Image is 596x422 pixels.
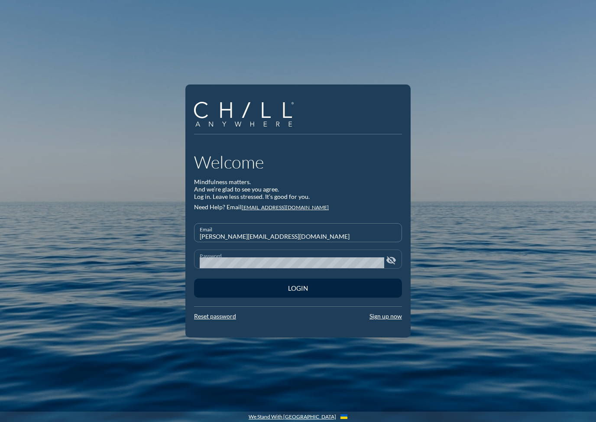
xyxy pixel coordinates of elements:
[194,152,402,172] h1: Welcome
[340,414,347,419] img: Flag_of_Ukraine.1aeecd60.svg
[194,179,402,200] div: Mindfulness matters. And we’re glad to see you agree. Log in. Leave less stressed. It’s good for ...
[386,255,396,266] i: visibility_off
[242,204,329,211] a: [EMAIL_ADDRESS][DOMAIN_NAME]
[200,257,384,268] input: Password
[209,284,387,292] div: Login
[200,231,396,242] input: Email
[194,279,402,298] button: Login
[369,312,402,320] a: Sign up now
[194,203,242,211] span: Need Help? Email
[194,102,300,128] a: Company Logo
[194,312,236,320] a: Reset password
[249,414,336,420] a: We Stand With [GEOGRAPHIC_DATA]
[194,102,294,127] img: Company Logo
